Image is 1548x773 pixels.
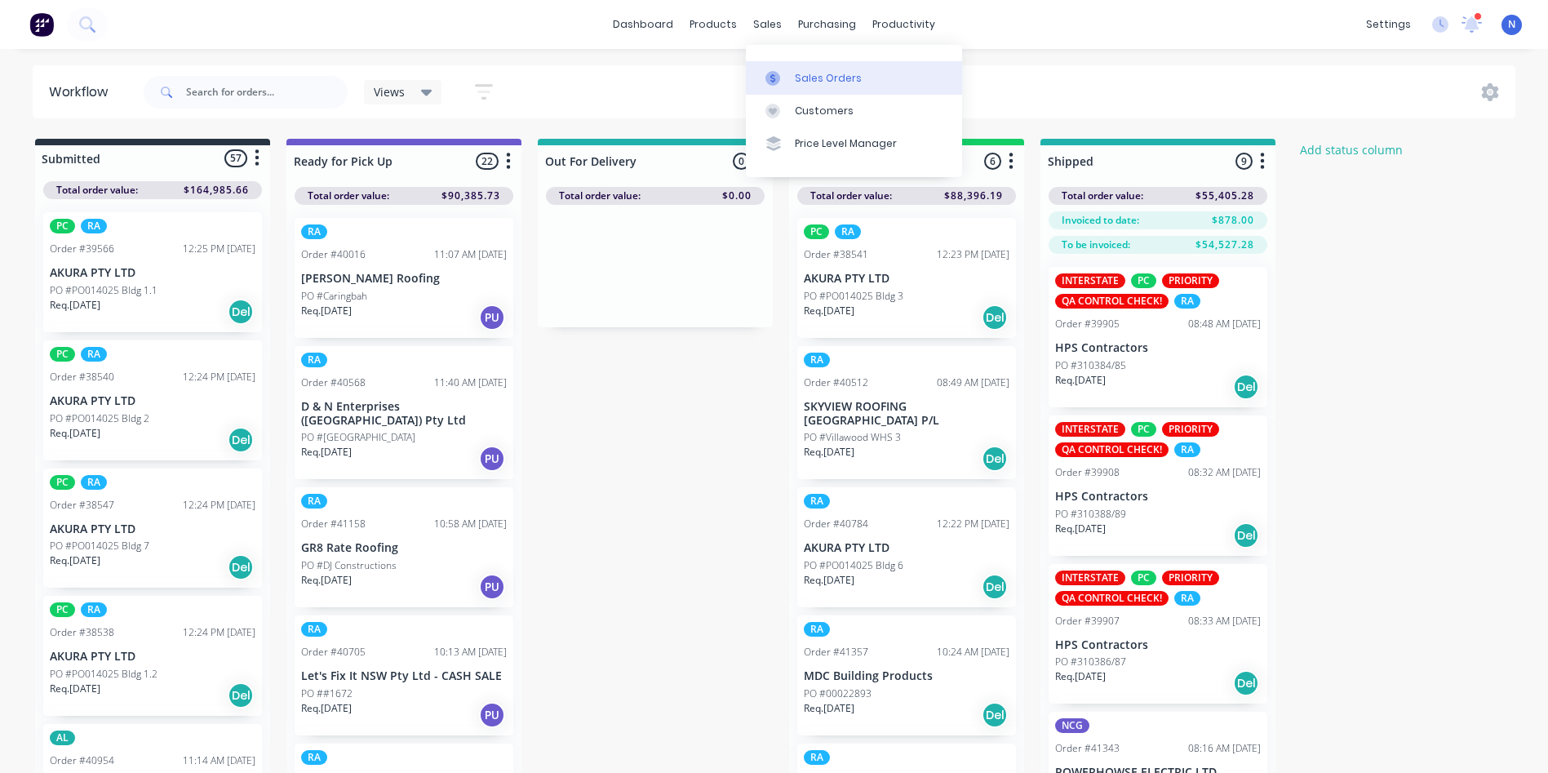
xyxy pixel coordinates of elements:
div: Order #38547 [50,498,114,513]
button: Add status column [1292,139,1412,161]
span: $90,385.73 [441,189,500,203]
img: Factory [29,12,54,37]
p: PO #PO014025 Bldg 3 [804,289,903,304]
p: Req. [DATE] [804,445,854,460]
div: Del [1233,670,1259,696]
div: RAOrder #4115810:58 AM [DATE]GR8 Rate RoofingPO #DJ ConstructionsReq.[DATE]PU [295,487,513,607]
span: $0.00 [722,189,752,203]
p: Req. [DATE] [804,573,854,588]
div: Del [982,304,1008,331]
p: HPS Contractors [1055,638,1261,652]
div: Order #39905 [1055,317,1120,331]
p: MDC Building Products [804,669,1009,683]
div: Order #40954 [50,753,114,768]
div: PRIORITY [1162,273,1219,288]
p: AKURA PTY LTD [50,522,255,536]
p: Req. [DATE] [50,682,100,696]
div: PC [1131,422,1156,437]
div: Order #39566 [50,242,114,256]
div: PU [479,702,505,728]
span: $878.00 [1212,213,1254,228]
p: PO #Villawood WHS 3 [804,430,901,445]
div: Del [228,554,254,580]
div: INTERSTATEPCPRIORITYQA CONTROL CHECK!RAOrder #3990708:33 AM [DATE]HPS ContractorsPO #310386/87Req... [1049,564,1267,704]
span: Total order value: [559,189,641,203]
div: INTERSTATEPCPRIORITYQA CONTROL CHECK!RAOrder #3990508:48 AM [DATE]HPS ContractorsPO #310384/85Req... [1049,267,1267,407]
a: Price Level Manager [746,127,962,160]
div: Del [1233,374,1259,400]
div: Order #38540 [50,370,114,384]
div: PC [1131,571,1156,585]
div: 10:13 AM [DATE] [434,645,507,660]
div: RA [81,475,107,490]
div: 08:48 AM [DATE] [1188,317,1261,331]
div: PCRAOrder #3854712:24 PM [DATE]AKURA PTY LTDPO #PO014025 Bldg 7Req.[DATE]Del [43,469,262,589]
p: Req. [DATE] [1055,373,1106,388]
div: RA [81,347,107,362]
div: 08:33 AM [DATE] [1188,614,1261,629]
div: INTERSTATE [1055,422,1125,437]
div: PC [50,219,75,233]
a: Customers [746,95,962,127]
div: 10:24 AM [DATE] [937,645,1009,660]
div: PU [479,574,505,600]
p: Req. [DATE] [301,304,352,318]
p: Req. [DATE] [804,701,854,716]
div: Order #40705 [301,645,366,660]
div: Del [228,682,254,709]
div: RAOrder #4056811:40 AM [DATE]D & N Enterprises ([GEOGRAPHIC_DATA]) Pty LtdPO #[GEOGRAPHIC_DATA]Re... [295,346,513,480]
div: RA [301,224,327,239]
div: PU [479,446,505,472]
div: sales [745,12,790,37]
div: RA [301,750,327,765]
div: RA [804,353,830,367]
p: PO #310384/85 [1055,358,1126,373]
div: INTERSTATEPCPRIORITYQA CONTROL CHECK!RAOrder #3990808:32 AM [DATE]HPS ContractorsPO #310388/89Req... [1049,415,1267,556]
div: RA [301,622,327,637]
span: Total order value: [810,189,892,203]
div: INTERSTATE [1055,571,1125,585]
p: PO #310386/87 [1055,655,1126,669]
div: settings [1358,12,1419,37]
div: Order #41158 [301,517,366,531]
div: Order #40568 [301,375,366,390]
div: QA CONTROL CHECK! [1055,591,1169,606]
div: RA [81,219,107,233]
p: HPS Contractors [1055,490,1261,504]
div: AL [50,731,75,745]
div: PC [50,602,75,617]
p: Let's Fix It NSW Pty Ltd - CASH SALE [301,669,507,683]
p: Req. [DATE] [50,298,100,313]
div: RA [835,224,861,239]
div: productivity [864,12,943,37]
div: RA [804,494,830,509]
div: PCRAOrder #3956612:25 PM [DATE]AKURA PTY LTDPO #PO014025 Bldg 1.1Req.[DATE]Del [43,212,262,332]
div: 11:07 AM [DATE] [434,247,507,262]
div: Customers [795,104,854,118]
div: PC [804,224,829,239]
div: PC [50,475,75,490]
p: PO #[GEOGRAPHIC_DATA] [301,430,415,445]
div: RA [1174,591,1200,606]
span: Views [374,83,405,100]
span: Total order value: [56,183,138,198]
span: Total order value: [308,189,389,203]
div: Order #40016 [301,247,366,262]
div: 12:24 PM [DATE] [183,625,255,640]
p: D & N Enterprises ([GEOGRAPHIC_DATA]) Pty Ltd [301,400,507,428]
p: PO #PO014025 Bldg 2 [50,411,149,426]
div: RAOrder #4051208:49 AM [DATE]SKYVIEW ROOFING [GEOGRAPHIC_DATA] P/LPO #Villawood WHS 3Req.[DATE]Del [797,346,1016,480]
div: 12:23 PM [DATE] [937,247,1009,262]
div: NCG [1055,718,1089,733]
div: products [681,12,745,37]
div: 12:24 PM [DATE] [183,370,255,384]
p: PO #00022893 [804,686,872,701]
div: RAOrder #4135710:24 AM [DATE]MDC Building ProductsPO #00022893Req.[DATE]Del [797,615,1016,735]
p: GR8 Rate Roofing [301,541,507,555]
div: Order #38541 [804,247,868,262]
p: SKYVIEW ROOFING [GEOGRAPHIC_DATA] P/L [804,400,1009,428]
span: To be invoiced: [1062,238,1130,252]
div: purchasing [790,12,864,37]
div: Order #38538 [50,625,114,640]
div: 08:49 AM [DATE] [937,375,1009,390]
